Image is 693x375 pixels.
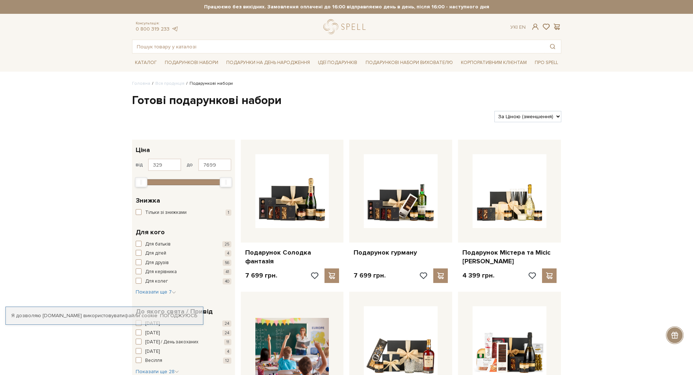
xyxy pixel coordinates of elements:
a: Про Spell [532,57,561,68]
span: Ціна [136,145,150,155]
a: 0 800 319 233 [136,26,170,32]
span: від [136,161,143,168]
span: до [187,161,193,168]
input: Ціна [148,159,181,171]
span: Показати ще 7 [136,289,176,295]
button: Для дітей 4 [136,250,231,257]
button: [DATE] 4 [136,348,231,355]
a: Подарунок гурману [354,248,448,257]
a: Подарунок Містера та Місіс [PERSON_NAME] [462,248,557,266]
div: Max [220,177,232,187]
span: Консультація: [136,21,179,26]
a: Головна [132,81,150,86]
span: 24 [222,330,231,336]
a: Корпоративним клієнтам [458,56,530,69]
button: Тільки зі знижками 1 [136,209,231,216]
span: 24 [222,320,231,327]
div: Ук [510,24,526,31]
span: 25 [222,241,231,247]
button: Показати ще 7 [136,288,176,296]
li: Подарункові набори [184,80,233,87]
span: Для колег [145,278,168,285]
strong: Працюємо без вихідних. Замовлення оплачені до 16:00 відправляємо день в день, після 16:00 - насту... [132,4,561,10]
a: Подарунок Солодка фантазія [245,248,339,266]
a: logo [323,19,369,34]
button: Для батьків 25 [136,241,231,248]
button: Весілля 12 [136,357,231,364]
a: Вся продукція [155,81,184,86]
a: Ідеї подарунків [315,57,360,68]
span: 40 [223,278,231,284]
span: 4 [225,250,231,256]
span: Для друзів [145,259,169,267]
span: Для керівника [145,268,177,276]
h1: Готові подарункові набори [132,93,561,108]
span: 11 [224,339,231,345]
span: [DATE] / День закоханих [145,339,198,346]
span: 56 [223,260,231,266]
input: Пошук товару у каталозі [132,40,544,53]
span: 41 [223,269,231,275]
a: telegram [171,26,179,32]
span: Весілля [145,357,162,364]
span: 4 [225,348,231,355]
a: Подарункові набори вихователю [363,56,456,69]
div: Я дозволяю [DOMAIN_NAME] використовувати [6,312,203,319]
span: Тільки зі знижками [145,209,187,216]
span: Для дітей [145,250,166,257]
button: Для друзів 56 [136,259,231,267]
a: En [519,24,526,30]
a: Погоджуюсь [160,312,197,319]
p: 7 699 грн. [245,271,277,280]
p: 4 399 грн. [462,271,494,280]
span: 12 [223,358,231,364]
button: Для колег 40 [136,278,231,285]
span: 1 [226,210,231,216]
input: Ціна [198,159,231,171]
button: [DATE] / День закоханих 11 [136,339,231,346]
button: [DATE] 24 [136,330,231,337]
span: | [517,24,518,30]
span: Для кого [136,227,165,237]
span: Для батьків [145,241,171,248]
div: Min [135,177,147,187]
span: Знижка [136,196,160,206]
button: Для керівника 41 [136,268,231,276]
span: [DATE] [145,330,160,337]
a: Подарунки на День народження [223,57,313,68]
button: Пошук товару у каталозі [544,40,561,53]
a: Подарункові набори [162,57,221,68]
a: файли cookie [124,312,158,319]
span: [DATE] [145,348,160,355]
span: Показати ще 28 [136,368,179,375]
p: 7 699 грн. [354,271,386,280]
a: Каталог [132,57,160,68]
